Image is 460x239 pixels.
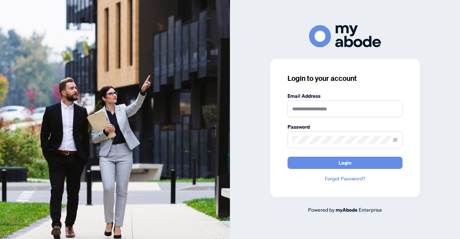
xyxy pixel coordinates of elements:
span: eye-invisible [393,137,398,142]
label: Password [287,123,402,131]
a: myAbode [336,206,358,214]
span: Powered by [308,206,335,213]
label: Email Address [287,92,402,100]
a: Forgot Password? [287,175,402,183]
img: ma-logo [309,25,381,47]
button: Login [287,157,402,169]
span: Login [339,157,351,169]
h3: Login to your account [287,73,402,83]
span: Enterprise [359,206,382,213]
